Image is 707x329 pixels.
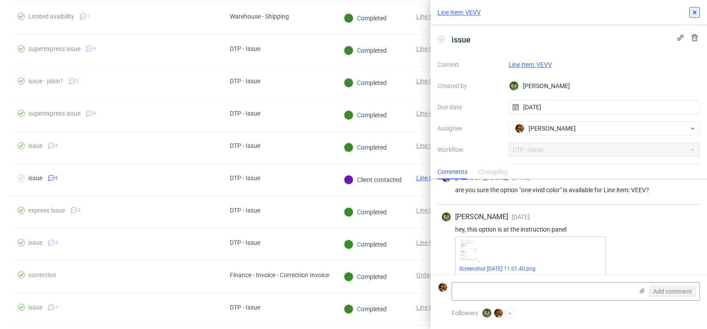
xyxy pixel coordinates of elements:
span: Followers [452,310,478,317]
span: 4 [93,45,96,52]
label: Due date [437,102,502,112]
img: Matteo Corsico [515,124,524,133]
a: Order: R898559795 [416,271,470,279]
div: Changelog [478,165,508,179]
div: DTP - Issue [230,304,260,311]
span: [DATE] [512,213,530,221]
a: Line Item: DCSO [416,304,460,311]
div: express issue [28,207,65,214]
div: Completed [344,110,387,120]
a: Line Item: WCLH [416,110,461,117]
img: Matteo Corsico [438,283,447,292]
span: 1 [55,304,58,311]
div: Completed [344,240,387,249]
a: Line Item: QCWT [416,207,461,214]
a: Line Item: YQMF [416,45,461,52]
span: 4 [55,142,58,149]
figcaption: EJ [442,213,451,221]
div: issue [28,142,42,149]
a: Line Item: VEVV [509,61,552,68]
a: Line Item: MNIX [416,13,460,20]
label: Workflow [437,144,502,155]
span: 4 [93,110,96,117]
div: DTP - Issue [230,110,260,117]
div: Completed [344,46,387,55]
div: Client contacted [344,175,402,185]
div: DTP - Issue [230,142,260,149]
div: DTP - Issue [230,174,260,182]
div: Comments [437,165,468,179]
span: 1 [87,13,90,20]
div: correction [28,271,56,279]
span: issue [448,32,474,47]
div: DTP - Issue [230,77,260,85]
a: Line Item: VEVV [416,174,460,182]
span: [PERSON_NAME] [455,212,508,222]
div: DTP - Issue [230,239,260,246]
div: Completed [344,13,387,23]
span: 2 [76,77,79,85]
div: Warehouse - Shipping [230,13,289,20]
span: 2 [55,239,58,246]
div: hey, this option is at the instruction panel [441,226,696,233]
img: Screenshot 2025-09-10 at 11.01.40.png [459,240,480,262]
label: Created by [437,81,502,91]
a: Line Item: VEVV [437,8,481,17]
div: Completed [344,78,387,88]
figcaption: EJ [509,81,518,90]
a: Line Item: RFNX [416,239,460,246]
div: issue [28,239,42,246]
div: Limited avaibility [28,13,74,20]
div: DTP - Issue [230,207,260,214]
div: Completed [344,207,387,217]
span: 3 [78,207,80,214]
span: [PERSON_NAME] [528,124,576,133]
a: Screenshot [DATE] 11.01.40.png [459,266,536,272]
div: DTP - Issue [230,45,260,52]
span: 6 [55,174,58,182]
img: Matteo Corsico [494,309,503,317]
figcaption: EJ [483,309,491,317]
div: Completed [344,143,387,152]
a: Line Item: RFHQ [416,142,460,149]
div: issue [28,174,42,182]
div: Completed [344,304,387,314]
label: Context [437,59,502,70]
div: [PERSON_NAME] [509,79,700,93]
div: are you sure the option "one vivid color" is available for Line item: VEEV? [441,186,696,194]
div: Completed [344,272,387,282]
div: Finance - Invoice - Correction Invoice [230,271,329,279]
label: Assignee [437,123,502,134]
div: issue [28,304,42,311]
div: superexpress issue [28,45,80,52]
button: + [505,308,515,318]
div: issue - plain? [28,77,63,85]
a: Line Item: JNDM [416,77,461,85]
div: superexpress issue [28,110,80,117]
